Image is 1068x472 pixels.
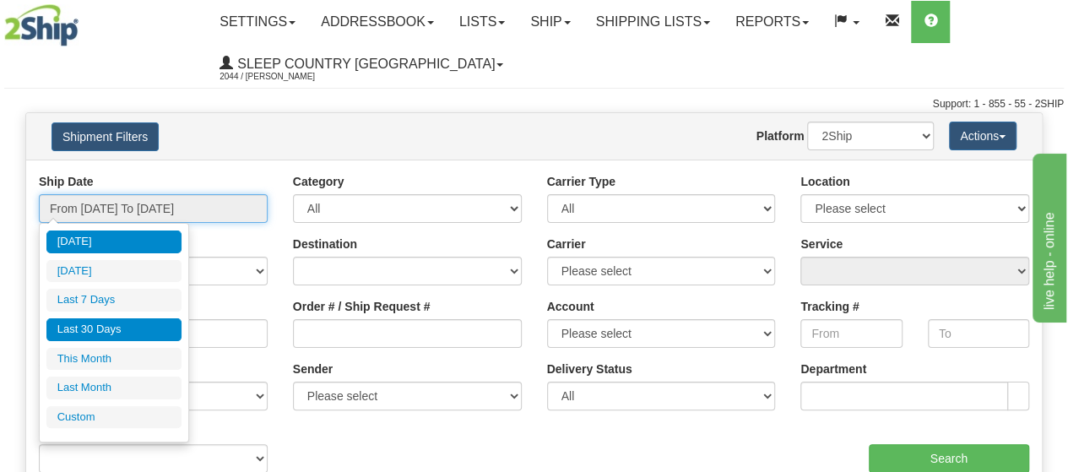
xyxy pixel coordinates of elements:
label: Sender [293,361,333,377]
div: Support: 1 - 855 - 55 - 2SHIP [4,97,1064,111]
a: Reports [723,1,821,43]
label: Ship Date [39,173,94,190]
label: Platform [756,127,805,144]
iframe: chat widget [1029,149,1066,322]
a: Addressbook [308,1,447,43]
li: This Month [46,348,182,371]
button: Actions [949,122,1016,150]
label: Tracking # [800,298,859,315]
a: Shipping lists [583,1,723,43]
span: 2044 / [PERSON_NAME] [220,68,346,85]
img: logo2044.jpg [4,4,79,46]
label: Department [800,361,866,377]
li: Last Month [46,377,182,399]
label: Carrier Type [547,173,615,190]
label: Carrier [547,236,586,252]
a: Lists [447,1,518,43]
label: Location [800,173,849,190]
a: Settings [207,1,308,43]
label: Delivery Status [547,361,632,377]
a: Sleep Country [GEOGRAPHIC_DATA] 2044 / [PERSON_NAME] [207,43,516,85]
li: Last 7 Days [46,289,182,312]
a: Ship [518,1,583,43]
li: Custom [46,406,182,429]
li: [DATE] [46,260,182,283]
label: Service [800,236,843,252]
label: Category [293,173,344,190]
input: From [800,319,902,348]
li: Last 30 Days [46,318,182,341]
label: Account [547,298,594,315]
button: Shipment Filters [52,122,159,151]
label: Order # / Ship Request # [293,298,431,315]
li: [DATE] [46,231,182,253]
span: Sleep Country [GEOGRAPHIC_DATA] [233,57,495,71]
label: Destination [293,236,357,252]
div: live help - online [13,10,156,30]
input: To [928,319,1029,348]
